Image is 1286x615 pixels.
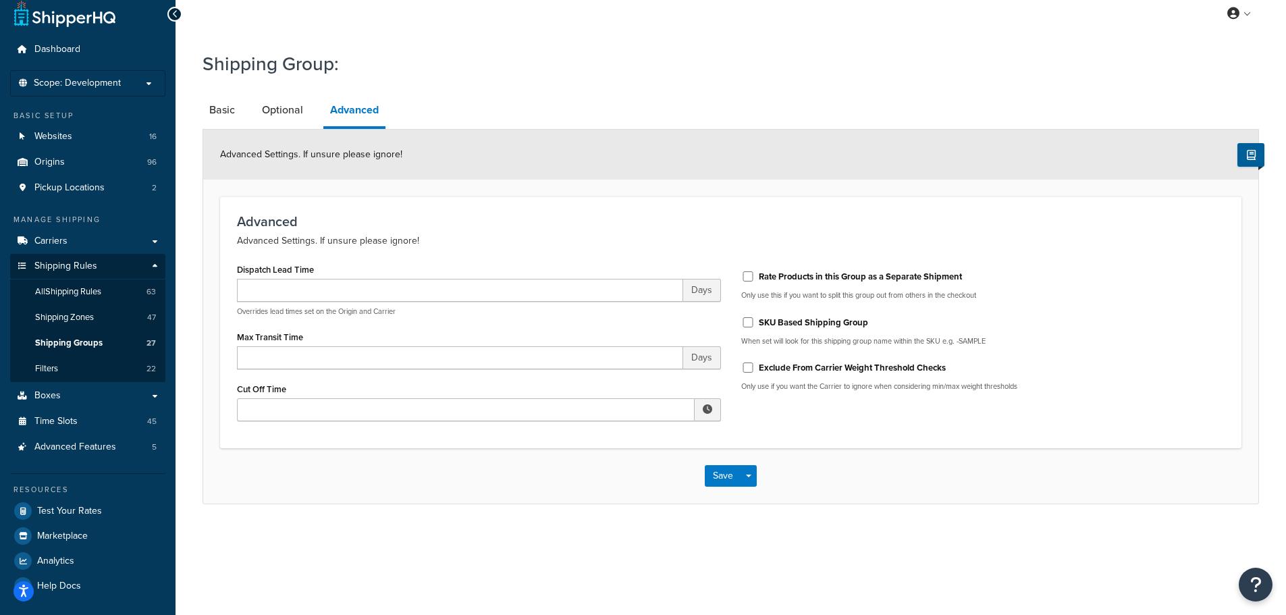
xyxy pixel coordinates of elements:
[705,465,741,487] button: Save
[10,110,165,122] div: Basic Setup
[10,150,165,175] a: Origins96
[10,279,165,304] a: AllShipping Rules63
[35,286,101,298] span: All Shipping Rules
[10,37,165,62] a: Dashboard
[147,157,157,168] span: 96
[10,435,165,460] a: Advanced Features5
[147,312,156,323] span: 47
[759,362,946,374] label: Exclude From Carrier Weight Threshold Checks
[34,261,97,272] span: Shipping Rules
[10,356,165,381] li: Filters
[10,305,165,330] a: Shipping Zones47
[10,331,165,356] a: Shipping Groups27
[10,383,165,408] a: Boxes
[10,435,165,460] li: Advanced Features
[34,390,61,402] span: Boxes
[10,150,165,175] li: Origins
[10,499,165,523] a: Test Your Rates
[10,409,165,434] li: Time Slots
[34,182,105,194] span: Pickup Locations
[35,338,103,349] span: Shipping Groups
[37,581,81,592] span: Help Docs
[37,556,74,567] span: Analytics
[255,94,310,126] a: Optional
[10,356,165,381] a: Filters22
[34,157,65,168] span: Origins
[34,442,116,453] span: Advanced Features
[759,317,868,329] label: SKU Based Shipping Group
[34,131,72,142] span: Websites
[237,384,286,394] label: Cut Off Time
[10,229,165,254] a: Carriers
[10,549,165,573] a: Analytics
[10,254,165,382] li: Shipping Rules
[34,44,80,55] span: Dashboard
[203,94,242,126] a: Basic
[237,265,314,275] label: Dispatch Lead Time
[237,214,1225,229] h3: Advanced
[10,574,165,598] a: Help Docs
[10,124,165,149] a: Websites16
[10,214,165,225] div: Manage Shipping
[34,78,121,89] span: Scope: Development
[146,338,156,349] span: 27
[759,271,962,283] label: Rate Products in this Group as a Separate Shipment
[1237,143,1264,167] button: Show Help Docs
[34,416,78,427] span: Time Slots
[10,124,165,149] li: Websites
[1239,568,1272,601] button: Open Resource Center
[220,147,402,161] span: Advanced Settings. If unsure please ignore!
[10,524,165,548] a: Marketplace
[146,363,156,375] span: 22
[35,312,94,323] span: Shipping Zones
[741,381,1225,392] p: Only use if you want the Carrier to ignore when considering min/max weight thresholds
[10,484,165,496] div: Resources
[10,305,165,330] li: Shipping Zones
[237,233,1225,249] p: Advanced Settings. If unsure please ignore!
[37,506,102,517] span: Test Your Rates
[34,236,68,247] span: Carriers
[741,290,1225,300] p: Only use this if you want to split this group out from others in the checkout
[35,363,58,375] span: Filters
[10,176,165,200] li: Pickup Locations
[203,51,1242,77] h1: Shipping Group:
[37,531,88,542] span: Marketplace
[683,346,721,369] span: Days
[237,306,721,317] p: Overrides lead times set on the Origin and Carrier
[152,182,157,194] span: 2
[10,409,165,434] a: Time Slots45
[149,131,157,142] span: 16
[323,94,385,129] a: Advanced
[10,254,165,279] a: Shipping Rules
[10,331,165,356] li: Shipping Groups
[683,279,721,302] span: Days
[147,416,157,427] span: 45
[152,442,157,453] span: 5
[146,286,156,298] span: 63
[741,336,1225,346] p: When set will look for this shipping group name within the SKU e.g. -SAMPLE
[10,176,165,200] a: Pickup Locations2
[237,332,303,342] label: Max Transit Time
